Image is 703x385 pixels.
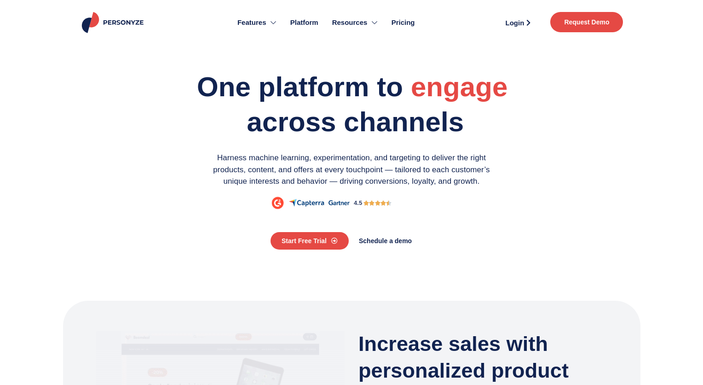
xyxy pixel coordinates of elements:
span: Login [506,19,524,26]
a: Resources [325,5,385,41]
p: Harness machine learning, experimentation, and targeting to deliver the right products, content, ... [202,152,501,187]
span: Pricing [392,17,415,28]
a: Login [495,16,541,29]
span: Schedule a demo [359,238,412,244]
div: 4.5 [354,198,362,208]
span: across channels [247,106,464,137]
a: Start Free Trial [271,232,349,250]
a: Platform [283,5,325,41]
i:  [369,199,375,207]
span: Platform [290,17,318,28]
img: Personyze logo [80,12,148,33]
a: Features [230,5,283,41]
div: 4.5/5 [363,199,392,207]
span: One platform to [197,71,403,102]
a: Pricing [385,5,422,41]
span: Start Free Trial [282,238,327,244]
i:  [386,199,392,207]
span: Features [237,17,266,28]
span: Resources [332,17,368,28]
i:  [380,199,386,207]
i:  [363,199,369,207]
span: Request Demo [564,19,609,25]
a: Request Demo [550,12,623,32]
i:  [375,199,380,207]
